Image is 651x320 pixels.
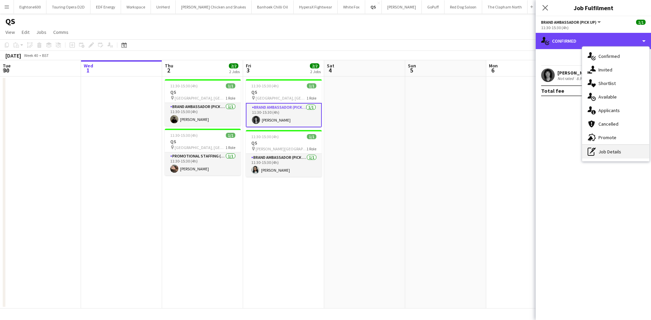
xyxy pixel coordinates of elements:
[175,95,225,101] span: [GEOGRAPHIC_DATA], [GEOGRAPHIC_DATA]
[326,66,334,74] span: 4
[245,66,251,74] span: 3
[226,83,235,88] span: 1/1
[246,89,322,95] h3: QS
[14,0,46,14] button: Eightone600
[598,134,616,141] span: Promote
[541,20,602,25] button: Brand Ambassador (Pick up)
[5,52,21,59] div: [DATE]
[225,145,235,150] span: 1 Role
[165,79,241,126] app-job-card: 11:30-15:30 (4h)1/1QS [GEOGRAPHIC_DATA], [GEOGRAPHIC_DATA]1 RoleBrand Ambassador (Pick up)1/111:3...
[598,53,620,59] span: Confirmed
[170,133,198,138] span: 11:30-15:30 (4h)
[51,28,71,37] a: Comms
[226,133,235,138] span: 1/1
[598,80,616,86] span: Shortlist
[307,83,316,88] span: 1/1
[246,140,322,146] h3: QS
[22,53,39,58] span: Week 40
[598,94,617,100] span: Available
[165,152,241,175] app-card-role: Promotional Staffing (Brand Ambassadors)1/111:30-15:30 (4h)[PERSON_NAME]
[165,129,241,175] app-job-card: 11:30-15:30 (4h)1/1QS [GEOGRAPHIC_DATA], [GEOGRAPHIC_DATA]1 RolePromotional Staffing (Brand Ambas...
[246,154,322,177] app-card-role: Brand Ambassador (Pick up)1/111:30-15:30 (4h)[PERSON_NAME]
[407,66,416,74] span: 5
[482,0,528,14] button: The Clapham North
[310,69,321,74] div: 2 Jobs
[307,146,316,151] span: 1 Role
[246,130,322,177] app-job-card: 11:30-15:30 (4h)1/1QS [PERSON_NAME][GEOGRAPHIC_DATA]1 RoleBrand Ambassador (Pick up)1/111:30-15:3...
[489,63,498,69] span: Mon
[557,70,593,76] div: [PERSON_NAME]
[2,66,11,74] span: 30
[636,20,646,25] span: 1/1
[83,66,93,74] span: 1
[36,29,46,35] span: Jobs
[598,107,620,113] span: Applicants
[488,66,498,74] span: 6
[445,0,482,14] button: Red Dog Saloon
[246,79,322,127] app-job-card: 11:30-15:30 (4h)1/1QS [GEOGRAPHIC_DATA], [GEOGRAPHIC_DATA]1 RoleBrand Ambassador (Pick up)1/111:3...
[252,0,294,14] button: Banhoek Chilli Oil
[225,95,235,101] span: 1 Role
[170,83,198,88] span: 11:30-15:30 (4h)
[165,63,173,69] span: Thu
[84,63,93,69] span: Wed
[256,95,307,101] span: [GEOGRAPHIC_DATA], [GEOGRAPHIC_DATA]
[164,66,173,74] span: 2
[121,0,151,14] button: Workspace
[251,134,279,139] span: 11:30-15:30 (4h)
[42,53,49,58] div: BST
[536,3,651,12] h3: Job Fulfilment
[557,76,575,81] div: Not rated
[422,0,445,14] button: GoPuff
[5,16,15,26] h1: QS
[327,63,334,69] span: Sat
[46,0,91,14] button: Touring Opera D2D
[382,0,422,14] button: [PERSON_NAME]
[5,29,15,35] span: View
[91,0,121,14] button: EDF Energy
[151,0,176,14] button: UnHerd
[582,145,649,158] div: Job Details
[307,95,316,101] span: 1 Role
[536,33,651,49] div: Confirmed
[176,0,252,14] button: [PERSON_NAME] Chicken and Shakes
[541,87,564,94] div: Total fee
[165,89,241,95] h3: QS
[251,83,279,88] span: 11:30-15:30 (4h)
[246,63,251,69] span: Fri
[598,67,612,73] span: Invited
[541,20,596,25] span: Brand Ambassador (Pick up)
[53,29,68,35] span: Comms
[19,28,32,37] a: Edit
[3,63,11,69] span: Tue
[34,28,49,37] a: Jobs
[246,103,322,127] app-card-role: Brand Ambassador (Pick up)1/111:30-15:30 (4h)[PERSON_NAME]
[598,121,618,127] span: Cancelled
[338,0,365,14] button: White Fox
[165,103,241,126] app-card-role: Brand Ambassador (Pick up)1/111:30-15:30 (4h)[PERSON_NAME]
[229,63,238,68] span: 2/2
[3,28,18,37] a: View
[310,63,319,68] span: 2/2
[229,69,240,74] div: 2 Jobs
[307,134,316,139] span: 1/1
[575,76,588,81] div: 8.9km
[408,63,416,69] span: Sun
[165,138,241,145] h3: QS
[294,0,338,14] button: HyperaX Fightwear
[22,29,29,35] span: Edit
[256,146,307,151] span: [PERSON_NAME][GEOGRAPHIC_DATA]
[365,0,382,14] button: QS
[541,25,646,30] div: 11:30-15:30 (4h)
[175,145,225,150] span: [GEOGRAPHIC_DATA], [GEOGRAPHIC_DATA]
